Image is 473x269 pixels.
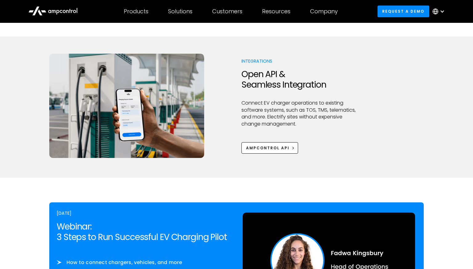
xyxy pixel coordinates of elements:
[262,8,290,15] div: Resources
[310,8,338,15] div: Company
[168,8,192,15] div: Solutions
[378,6,429,17] a: Request a demo
[57,259,230,266] li: How to connect chargers, vehicles, and more
[241,58,360,64] p: Integrations
[212,8,242,15] div: Customers
[124,8,148,15] div: Products
[241,142,298,154] a: Ampcontrol APi
[241,69,360,90] h2: Open API & Seamless Integration
[57,221,230,242] h2: Webinar: 3 Steps to Run Successful EV Charging Pilot
[57,210,230,217] div: [DATE]
[241,100,360,127] p: Connect EV charger operations to existing software systems, such as TOS, TMS, telematics, and mor...
[49,54,204,158] img: Ampcontrol EV fleet charging integrations
[246,145,289,151] div: Ampcontrol APi
[57,252,230,259] p: ‍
